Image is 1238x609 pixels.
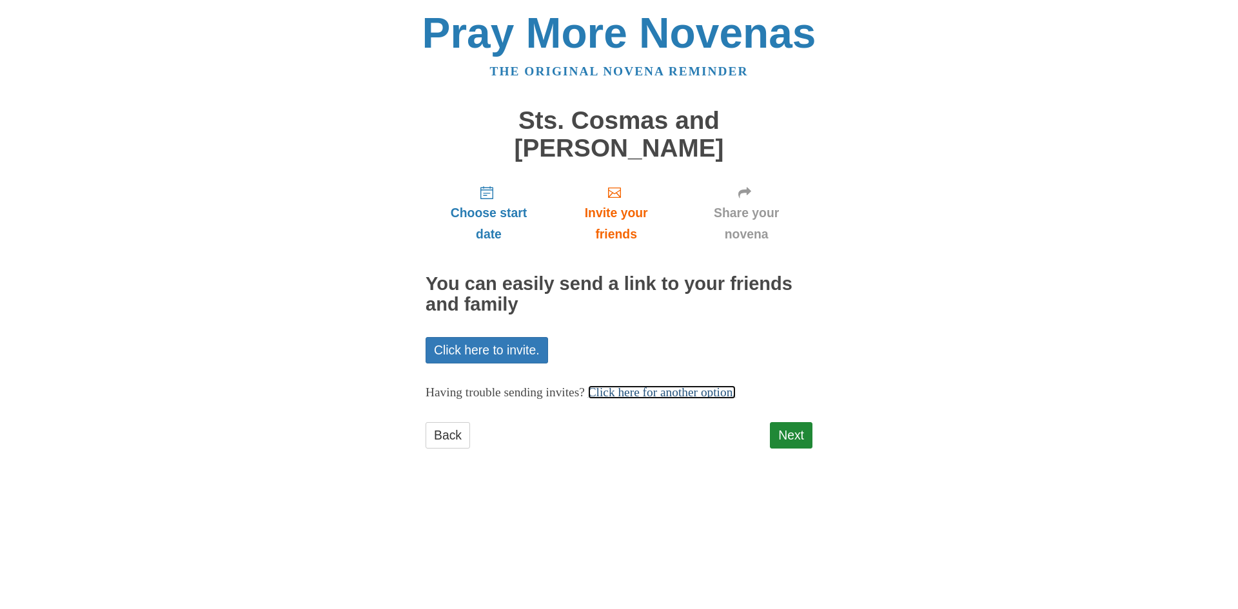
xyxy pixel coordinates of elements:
a: The original novena reminder [490,64,749,78]
a: Next [770,422,812,449]
a: Share your novena [680,175,812,251]
a: Click here for another option. [588,385,736,399]
a: Choose start date [426,175,552,251]
a: Invite your friends [552,175,680,251]
a: Pray More Novenas [422,9,816,57]
h1: Sts. Cosmas and [PERSON_NAME] [426,107,812,162]
h2: You can easily send a link to your friends and family [426,274,812,315]
span: Choose start date [438,202,539,245]
span: Invite your friends [565,202,667,245]
span: Having trouble sending invites? [426,385,585,399]
a: Back [426,422,470,449]
a: Click here to invite. [426,337,548,363]
span: Share your novena [693,202,800,245]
